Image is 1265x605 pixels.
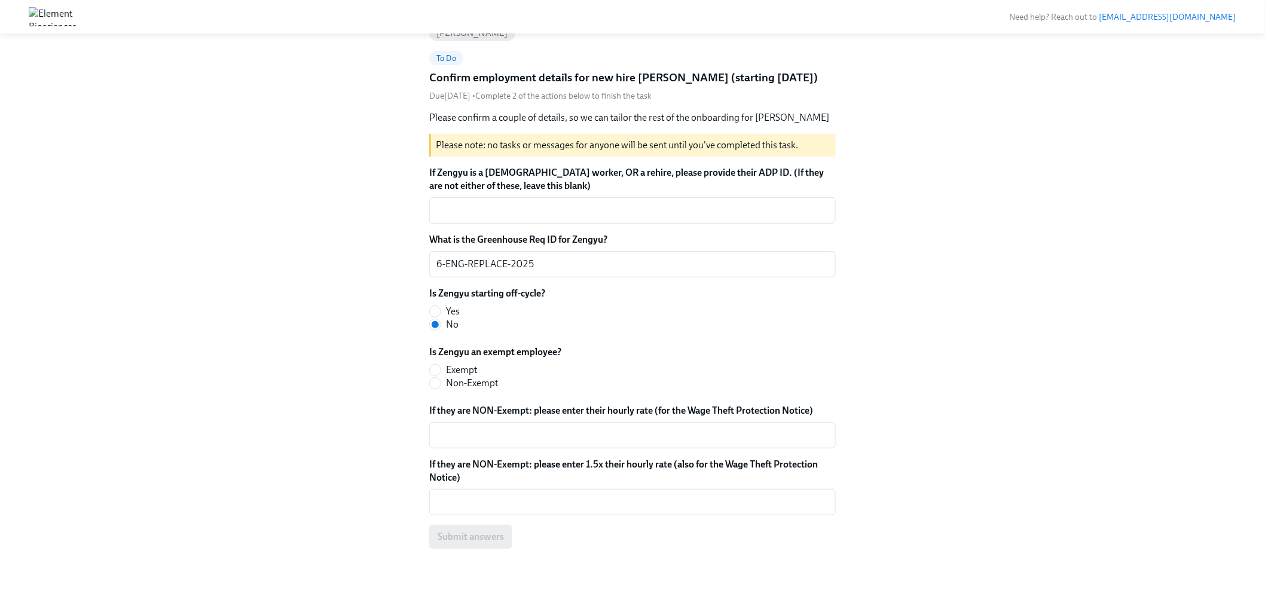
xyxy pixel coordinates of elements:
[429,91,472,101] span: Due [DATE]
[29,7,77,26] img: Element Biosciences
[429,54,463,63] span: To Do
[446,377,498,390] span: Non-Exempt
[429,111,836,124] p: Please confirm a couple of details, so we can tailor the rest of the onboarding for [PERSON_NAME]
[446,318,459,331] span: No
[429,166,836,192] label: If Zengyu is a [DEMOGRAPHIC_DATA] worker, OR a rehire, please provide their ADP ID. (If they are ...
[436,139,831,152] p: Please note: no tasks or messages for anyone will be sent until you've completed this task.
[429,346,561,359] label: Is Zengyu an exempt employee?
[429,287,545,300] label: Is Zengyu starting off-cycle?
[429,70,818,85] h5: Confirm employment details for new hire [PERSON_NAME] (starting [DATE])
[446,305,460,318] span: Yes
[436,257,829,271] textarea: 6-ENG-REPLACE-2025
[429,458,836,484] label: If they are NON-Exempt: please enter 1.5x their hourly rate (also for the Wage Theft Protection N...
[429,90,652,102] div: • Complete 2 of the actions below to finish the task
[429,404,836,417] label: If they are NON-Exempt: please enter their hourly rate (for the Wage Theft Protection Notice)
[429,233,836,246] label: What is the Greenhouse Req ID for Zengyu?
[1099,12,1236,22] a: [EMAIL_ADDRESS][DOMAIN_NAME]
[1010,12,1236,22] span: Need help? Reach out to
[446,363,477,377] span: Exempt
